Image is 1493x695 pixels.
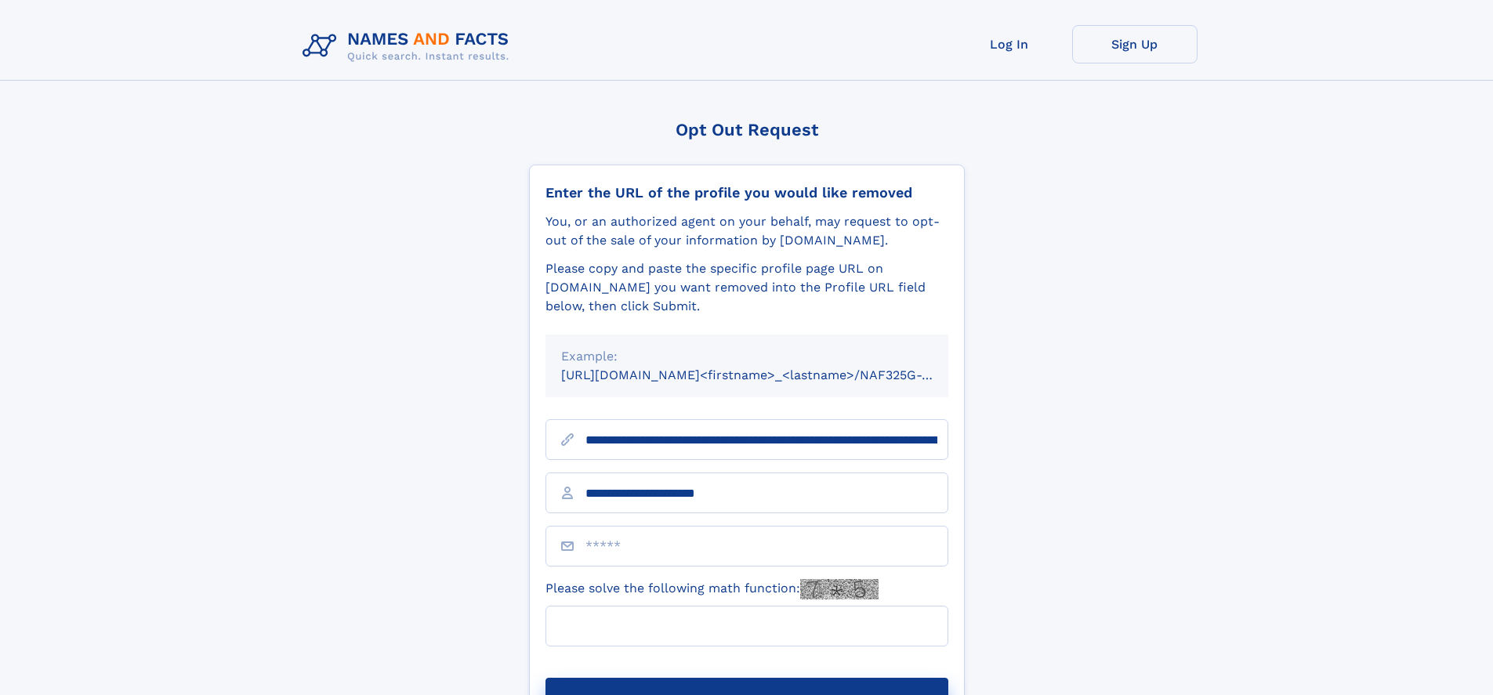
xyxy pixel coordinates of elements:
[296,25,522,67] img: Logo Names and Facts
[545,259,948,316] div: Please copy and paste the specific profile page URL on [DOMAIN_NAME] you want removed into the Pr...
[545,212,948,250] div: You, or an authorized agent on your behalf, may request to opt-out of the sale of your informatio...
[545,184,948,201] div: Enter the URL of the profile you would like removed
[545,579,879,599] label: Please solve the following math function:
[561,367,978,382] small: [URL][DOMAIN_NAME]<firstname>_<lastname>/NAF325G-xxxxxxxx
[947,25,1072,63] a: Log In
[1072,25,1198,63] a: Sign Up
[561,347,933,366] div: Example:
[529,120,965,139] div: Opt Out Request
